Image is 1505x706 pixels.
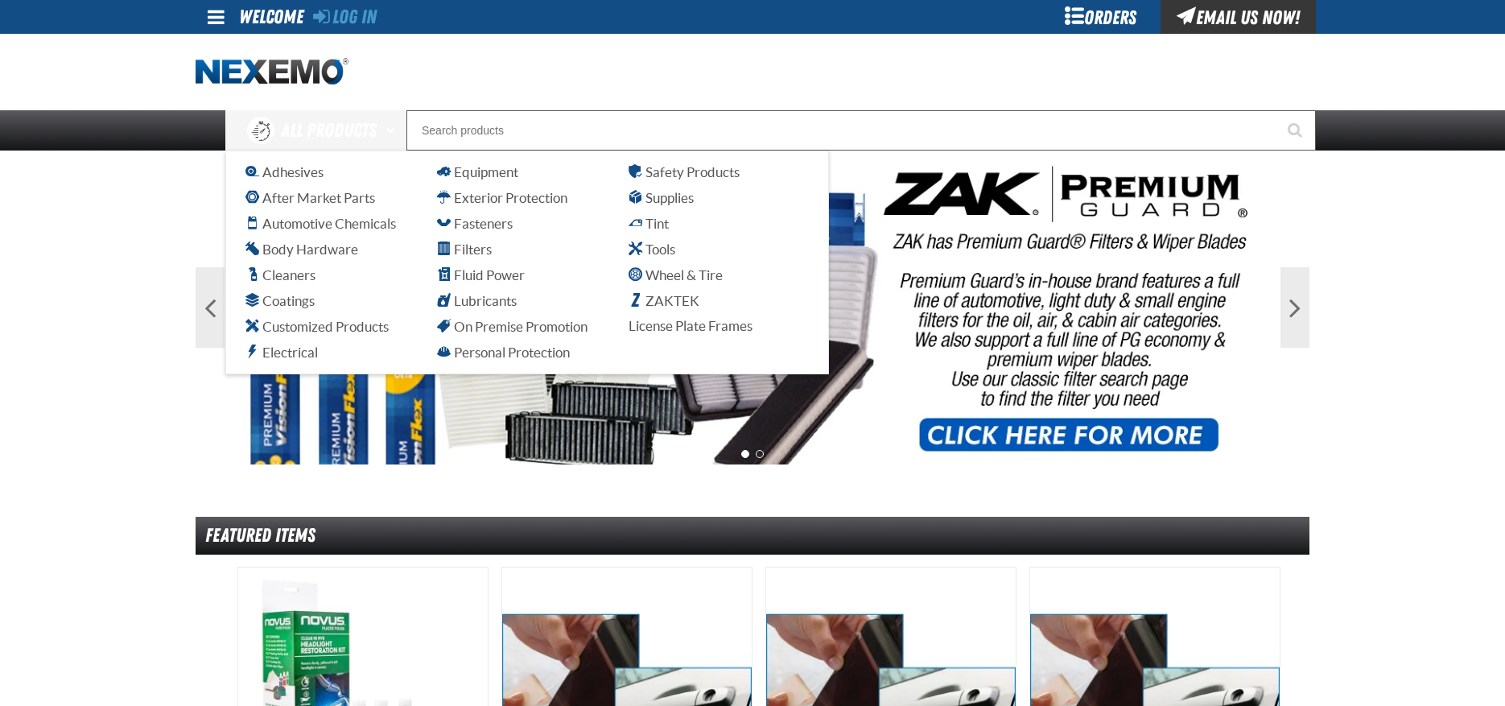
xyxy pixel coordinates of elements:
span: Wheel & Tire [629,267,723,283]
button: Next [1280,267,1309,348]
span: Fasteners [437,216,513,231]
input: Search [406,110,1316,151]
span: Equipment [437,164,518,180]
span: ZAKTEK [629,293,699,308]
button: 1 of 2 [741,450,749,458]
span: After Market Parts [245,190,375,205]
span: Personal Protection [437,345,570,360]
span: Fluid Power [437,267,525,283]
span: Tint [629,216,669,231]
a: Log In [313,6,377,28]
span: Electrical [245,345,318,360]
span: License Plate Frames [629,318,752,333]
span: Cleaners [245,267,315,283]
span: Supplies [629,190,694,205]
img: Nexemo logo [196,58,348,86]
span: On Premise Promotion [437,319,588,334]
span: Exterior Protection [437,190,567,205]
span: Filters [437,242,492,257]
span: Adhesives [245,164,324,180]
button: Previous [196,267,225,348]
span: Lubricants [437,293,517,308]
span: Automotive Chemicals [245,216,396,231]
span: Tools [629,242,675,257]
span: Body Hardware [245,242,358,257]
div: Featured Items [196,517,1309,555]
button: Start Searching [1276,110,1316,151]
span: Safety Products [629,164,740,180]
button: 2 of 2 [756,450,764,458]
span: All Products [281,116,377,145]
span: Customized Products [245,319,389,334]
button: Open All Products pages [380,110,406,151]
span: Coatings [245,293,315,308]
